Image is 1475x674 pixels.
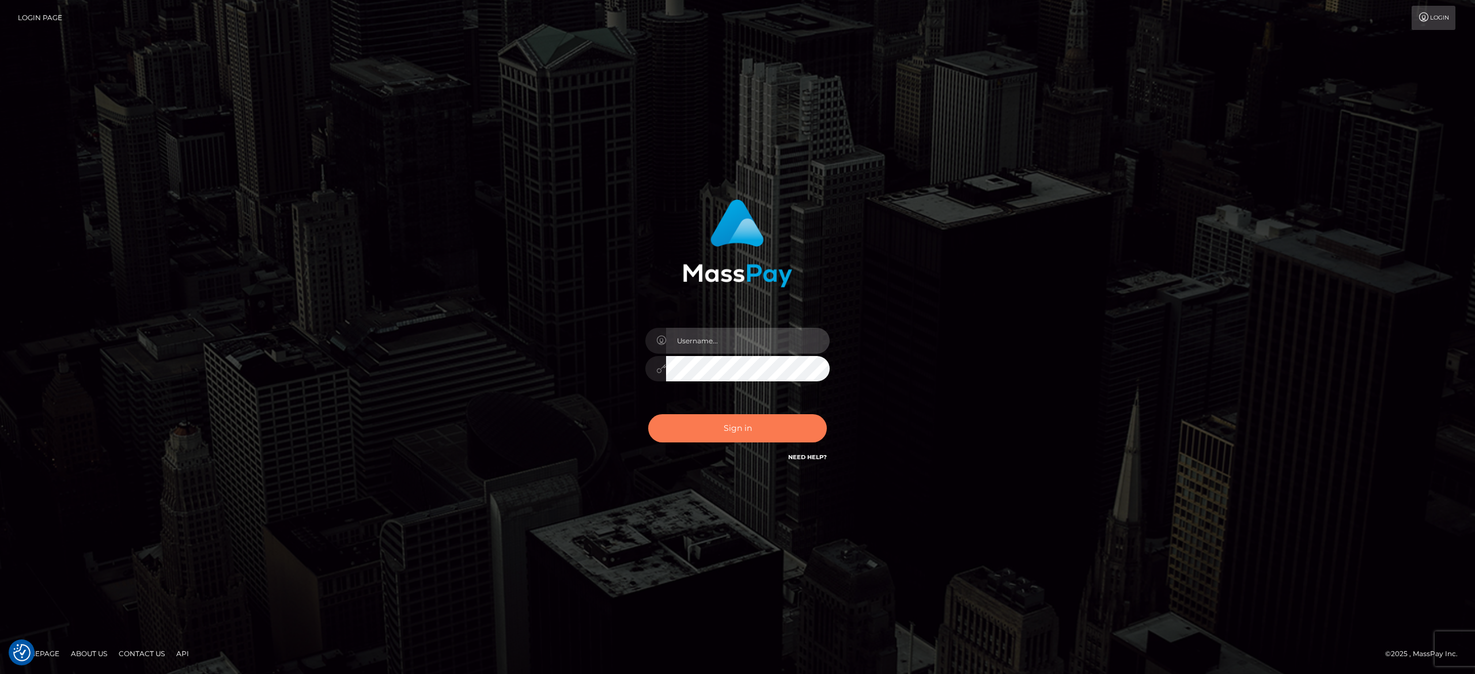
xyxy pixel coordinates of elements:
input: Username... [666,328,830,354]
a: Need Help? [788,453,827,461]
a: Login [1412,6,1455,30]
img: Revisit consent button [13,644,31,661]
a: API [172,645,194,662]
img: MassPay Login [683,199,792,287]
a: About Us [66,645,112,662]
a: Homepage [13,645,64,662]
button: Consent Preferences [13,644,31,661]
a: Contact Us [114,645,169,662]
a: Login Page [18,6,62,30]
div: © 2025 , MassPay Inc. [1385,648,1466,660]
button: Sign in [648,414,827,442]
